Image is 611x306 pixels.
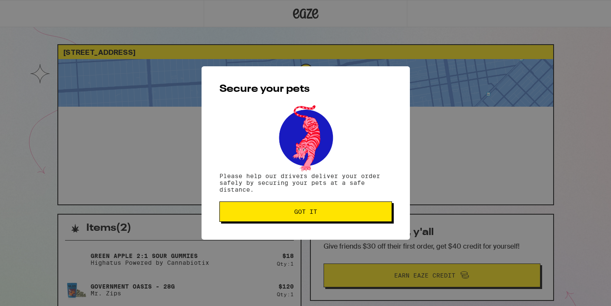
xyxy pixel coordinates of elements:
img: pets [271,103,341,173]
p: Please help our drivers deliver your order safely by securing your pets at a safe distance. [219,173,392,193]
span: Hi. Need any help? [5,6,61,13]
button: Got it [219,201,392,222]
h2: Secure your pets [219,84,392,94]
span: Got it [294,209,317,215]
